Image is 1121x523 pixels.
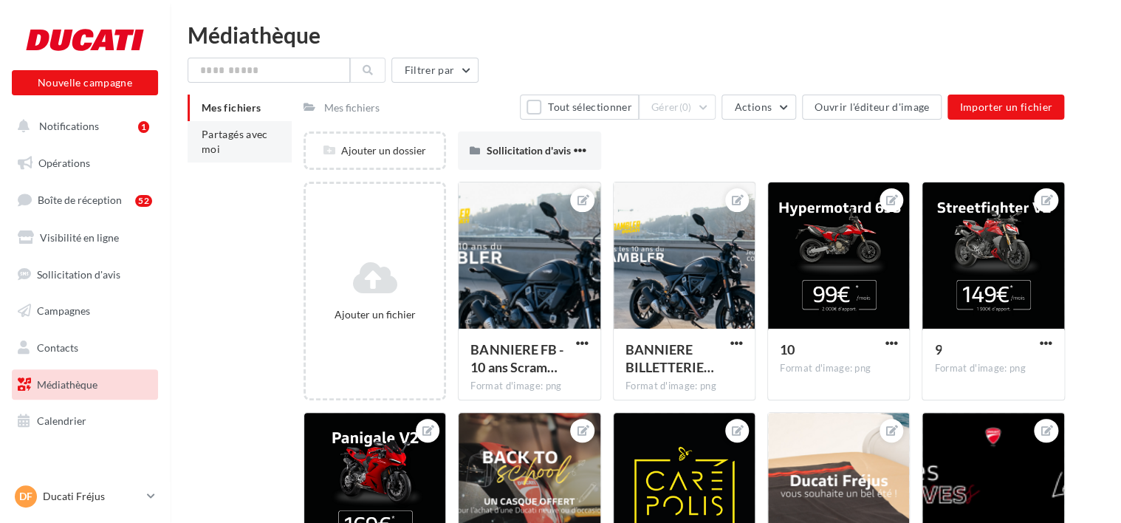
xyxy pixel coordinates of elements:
[625,380,743,393] div: Format d'image: png
[9,259,161,290] a: Sollicitation d'avis
[9,222,161,253] a: Visibilité en ligne
[37,304,90,317] span: Campagnes
[306,143,444,158] div: Ajouter un dossier
[138,121,149,133] div: 1
[39,120,99,132] span: Notifications
[9,184,161,216] a: Boîte de réception52
[9,148,161,179] a: Opérations
[9,111,155,142] button: Notifications 1
[37,414,86,427] span: Calendrier
[959,100,1052,113] span: Importer un fichier
[721,95,795,120] button: Actions
[9,332,161,363] a: Contacts
[780,341,795,358] span: 10
[934,362,1052,375] div: Format d'image: png
[679,101,692,113] span: (0)
[470,380,588,393] div: Format d'image: png
[780,362,897,375] div: Format d'image: png
[37,267,120,280] span: Sollicitation d'avis
[734,100,771,113] span: Actions
[202,101,261,114] span: Mes fichiers
[37,378,97,391] span: Médiathèque
[470,341,563,375] span: BANNIERE FB - 10 ans Scrambler
[12,482,158,510] a: DF Ducati Fréjus
[9,369,161,400] a: Médiathèque
[43,489,141,504] p: Ducati Fréjus
[947,95,1064,120] button: Importer un fichier
[934,341,942,358] span: 9
[324,100,380,115] div: Mes fichiers
[802,95,942,120] button: Ouvrir l'éditeur d'image
[38,157,90,169] span: Opérations
[486,144,570,157] span: Sollicitation d'avis
[625,341,714,375] span: BANNIERE BILLETTERIE - 10 ans Scrambler
[135,195,152,207] div: 52
[188,24,1103,46] div: Médiathèque
[12,70,158,95] button: Nouvelle campagne
[520,95,638,120] button: Tout sélectionner
[639,95,716,120] button: Gérer(0)
[391,58,479,83] button: Filtrer par
[38,194,122,206] span: Boîte de réception
[19,489,32,504] span: DF
[9,295,161,327] a: Campagnes
[202,128,268,155] span: Partagés avec moi
[9,406,161,437] a: Calendrier
[37,341,78,354] span: Contacts
[40,231,119,244] span: Visibilité en ligne
[312,307,438,322] div: Ajouter un fichier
